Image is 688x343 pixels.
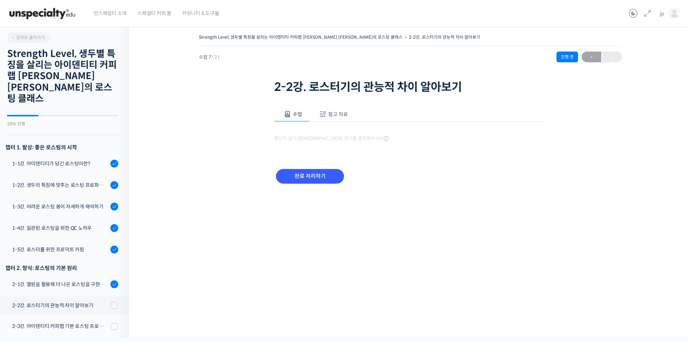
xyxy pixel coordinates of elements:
[660,10,664,17] span: jp
[5,263,118,273] div: 챕터 2. 형식: 로스팅의 기본 원리
[293,111,302,117] span: 수업
[556,52,578,62] div: 진행 중
[12,203,108,211] div: 1-3강. 어려운 로스팅 용어 자세하게 해석하기
[7,48,118,104] h2: Strength Level, 생두별 특징을 살리는 아이덴티티 커피랩 [PERSON_NAME] [PERSON_NAME]의 로스팅 클래스
[12,160,108,168] div: 1-1강. 아이덴티티가 담긴 로스팅이란?
[7,32,50,43] a: 강의로 돌아가기
[7,122,118,126] div: 28% 진행
[328,111,348,117] span: 참고 자료
[5,142,118,152] h3: 챕터 1. 발상: 좋은 로스팅의 시작
[11,35,45,40] span: 강의로 돌아가기
[12,181,108,189] div: 1-2강. 생두의 특징에 맞추는 로스팅 프로파일 'Stength Level'
[274,80,546,94] h1: 2-2강. 로스터기의 관능적 차이 알아보기
[199,55,220,59] span: 수업 7
[12,246,108,253] div: 1-5강. 로스터를 위한 프로덕트 커핑
[582,52,601,62] a: ←이전
[12,301,108,309] div: 2-2강. 로스터기의 관능적 차이 알아보기
[12,280,108,288] div: 2-1강. 열원을 활용해 더 나은 로스팅을 구현하는 방법
[12,224,108,232] div: 1-4강. 일관된 로스팅을 위한 QC 노하우
[582,52,601,62] span: ←
[409,34,480,40] a: 2-2강. 로스터기의 관능적 차이 알아보기
[12,322,108,330] div: 2-3강. 아이덴티티 커피랩 기본 로스팅 프로파일 세팅
[211,54,220,60] span: / 21
[276,169,344,184] input: 완료 처리하기
[199,34,402,40] a: Strength Level, 생두별 특징을 살리는 아이덴티티 커피랩 [PERSON_NAME] [PERSON_NAME]의 로스팅 클래스
[274,136,388,141] span: 영상이 끊기[DEMOGRAPHIC_DATA] 여기를 클릭해주세요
